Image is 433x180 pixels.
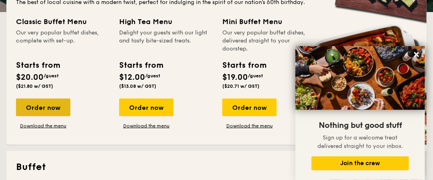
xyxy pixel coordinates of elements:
[16,99,70,116] div: Order now
[222,16,316,27] div: Mini Buffet Menu
[145,73,160,79] span: /guest
[248,73,263,79] span: /guest
[16,59,60,71] div: Starts from
[16,83,53,89] span: ($21.80 w/ GST)
[16,73,44,82] span: $20.00
[222,99,277,116] div: Order now
[317,134,403,150] span: Sign up for a welcome treat delivered straight to your inbox.
[295,46,425,110] img: DSC07876-Edit02-Large.jpeg
[16,29,110,53] div: Our very popular buffet dishes, complete with set-up.
[16,16,110,27] div: Classic Buffet Menu
[311,156,409,170] button: Join the crew
[119,123,174,129] a: Download the menu
[119,99,174,116] div: Order now
[119,16,213,27] div: High Tea Menu
[222,59,266,71] div: Starts from
[119,29,213,53] div: Delight your guests with our light and tasty bite-sized treats.
[222,73,248,82] span: $19.00
[222,83,259,89] span: ($20.71 w/ GST)
[222,123,277,129] a: Download the menu
[222,29,316,53] div: Our very popular buffet dishes, delivered straight to your doorstep.
[44,73,59,79] span: /guest
[410,48,423,61] button: Close
[119,59,163,71] div: Starts from
[119,83,156,89] span: ($13.08 w/ GST)
[119,73,145,82] span: $12.00
[319,121,402,130] span: Nothing but good stuff
[16,161,417,174] h2: Buffet
[16,123,70,129] a: Download the menu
